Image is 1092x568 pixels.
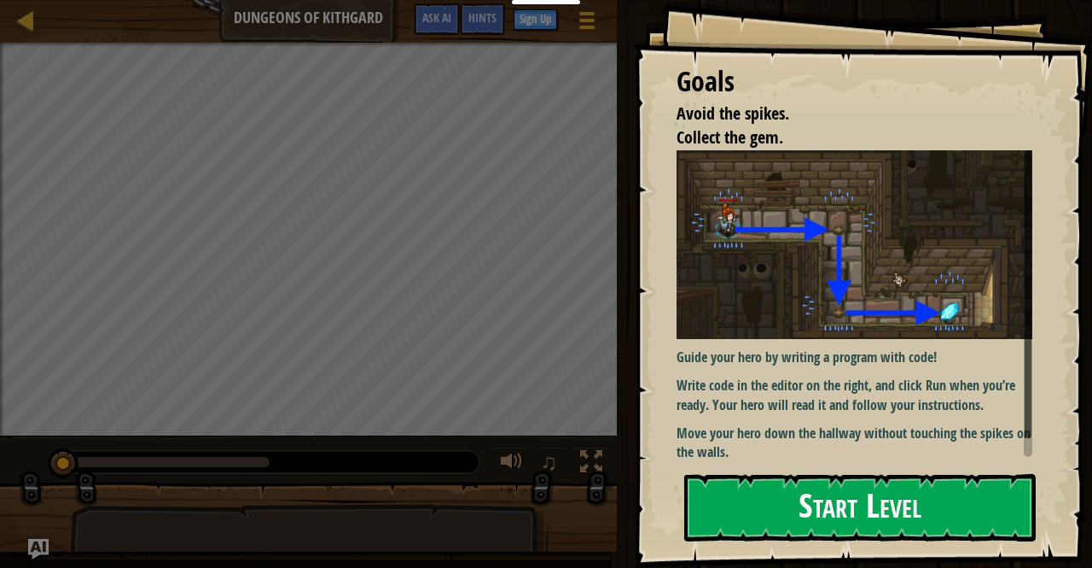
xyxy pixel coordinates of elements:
button: Start Level [684,474,1036,542]
span: Avoid the spikes. [677,102,789,125]
button: Show game menu [566,3,608,44]
li: Avoid the spikes. [655,102,1028,126]
span: ♫ [541,449,558,475]
span: Collect the gem. [677,126,783,149]
button: ♫ [537,447,566,482]
p: Move your hero down the hallway without touching the spikes on the walls. [677,424,1045,463]
span: Ask AI [422,9,451,26]
button: Sign Up [514,9,557,30]
li: Collect the gem. [655,126,1028,150]
p: Write code in the editor on the right, and click Run when you’re ready. Your hero will read it an... [677,376,1045,415]
span: Hints [468,9,497,26]
p: Guide your hero by writing a program with code! [677,348,1045,367]
button: Ask AI [28,539,49,559]
button: Adjust volume [495,447,529,482]
img: Dungeons of kithgard [677,150,1045,339]
div: Goals [677,62,1032,102]
button: Toggle fullscreen [574,447,608,482]
button: Ask AI [414,3,460,35]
